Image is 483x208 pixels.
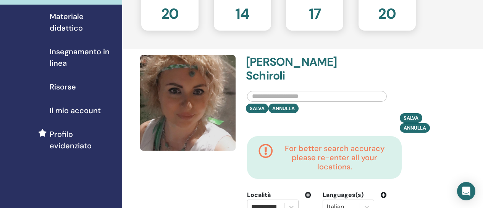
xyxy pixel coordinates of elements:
h2: 20 [378,2,396,23]
span: Insegnamento in linea [50,46,116,69]
h2: 17 [309,2,321,23]
span: Località [247,190,271,200]
button: Annulla [268,104,299,113]
h4: [PERSON_NAME] Schiroli [246,55,327,83]
button: Salva [400,113,422,123]
button: Salva [246,104,268,113]
div: Open Intercom Messenger [457,182,475,200]
span: Risorse [50,81,76,93]
button: Annulla [400,123,430,133]
span: Salva [404,115,418,121]
span: Il mio account [50,105,101,116]
span: Languages(s) [323,190,363,200]
span: Profilo evidenziato [50,128,116,151]
span: Annulla [404,125,426,131]
img: default.jpg [140,55,236,151]
h2: 14 [235,2,249,23]
h2: 20 [161,2,179,23]
span: Materiale didattico [50,11,116,34]
h4: For better search accuracy please re-enter all your locations. [279,144,390,171]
